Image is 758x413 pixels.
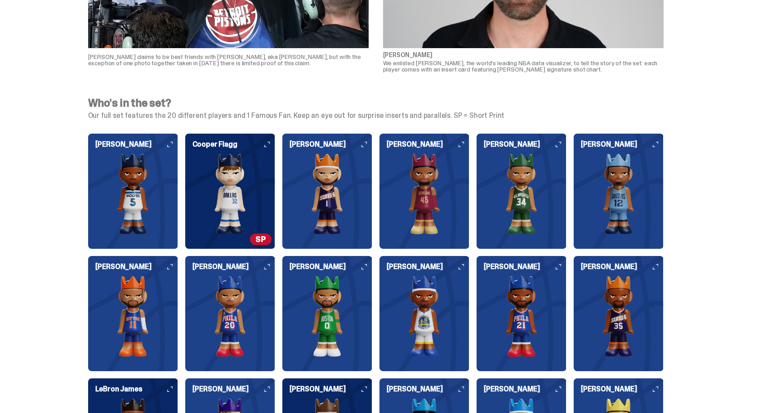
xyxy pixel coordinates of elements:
h6: [PERSON_NAME] [581,263,664,270]
h6: [PERSON_NAME] [192,386,275,393]
h6: [PERSON_NAME] [95,263,178,270]
h6: [PERSON_NAME] [484,263,566,270]
h6: [PERSON_NAME] [484,141,566,148]
h6: Cooper Flagg [192,141,275,148]
h6: [PERSON_NAME] [290,386,372,393]
h6: [PERSON_NAME] [484,386,566,393]
h6: [PERSON_NAME] [95,141,178,148]
h6: [PERSON_NAME] [387,141,469,148]
p: We enlisted [PERSON_NAME], the world's leading NBA data visualizer, to tell the story of the set:... [383,60,664,72]
h6: [PERSON_NAME] [387,386,469,393]
h6: [PERSON_NAME] [581,141,664,148]
h6: [PERSON_NAME] [387,263,469,270]
img: card image [88,276,178,357]
img: card image [185,276,275,357]
h6: LeBron James [95,386,178,393]
p: [PERSON_NAME] [383,52,664,58]
p: Our full set features the 20 different players and 1 Famous Fan. Keep an eye out for surprise ins... [88,112,664,119]
img: card image [282,153,372,234]
img: card image [379,153,469,234]
img: card image [282,276,372,357]
h6: [PERSON_NAME] [290,141,372,148]
img: card image [574,153,664,234]
img: card image [379,276,469,357]
h6: [PERSON_NAME] [192,263,275,270]
h6: [PERSON_NAME] [581,386,664,393]
h6: [PERSON_NAME] [290,263,372,270]
img: card image [477,153,566,234]
h4: Who's in the set? [88,98,664,108]
img: card image [574,276,664,357]
img: card image [185,153,275,234]
span: SP [250,233,272,245]
p: [PERSON_NAME] claims to be best friends with [PERSON_NAME], aka [PERSON_NAME], but with the excep... [88,54,369,66]
img: card image [88,153,178,234]
img: card image [477,276,566,357]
